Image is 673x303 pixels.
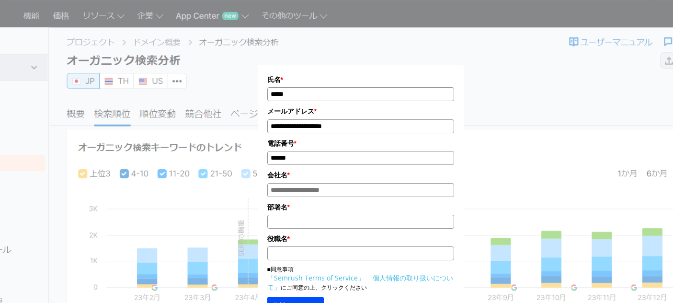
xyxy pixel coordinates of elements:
[267,170,454,180] label: 会社名
[267,74,454,85] label: 氏名
[267,106,454,117] label: メールアドレス
[267,233,454,244] label: 役職名
[267,273,365,282] a: 「Semrush Terms of Service」
[267,265,454,292] p: ■同意事項 にご同意の上、クリックください
[267,138,454,149] label: 電話番号
[267,202,454,212] label: 部署名
[267,273,453,291] a: 「個人情報の取り扱いについて」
